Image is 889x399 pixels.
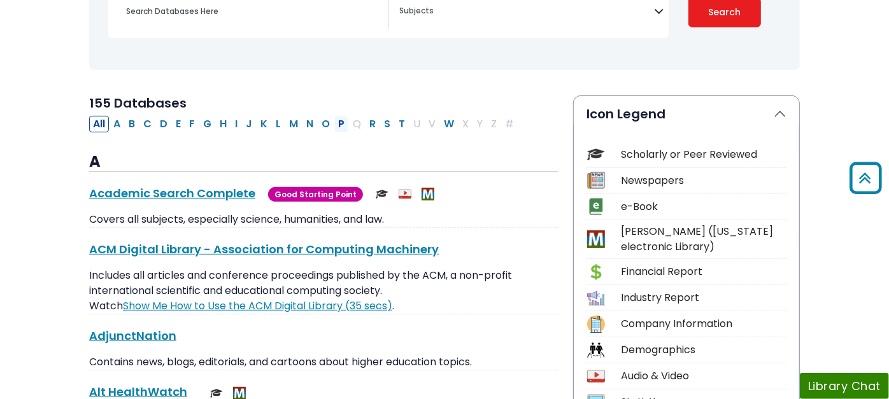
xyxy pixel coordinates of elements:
button: All [89,116,109,132]
button: Filter Results C [139,116,155,132]
button: Library Chat [800,373,889,399]
span: 155 Databases [89,94,187,112]
button: Filter Results D [156,116,171,132]
img: Scholarly or Peer Reviewed [376,188,388,200]
button: Filter Results L [272,116,285,132]
button: Filter Results M [285,116,302,132]
a: ACM Digital Library - Association for Computing Machinery [89,241,439,257]
button: Filter Results G [199,116,215,132]
a: Back to Top [845,167,886,188]
button: Filter Results T [395,116,409,132]
img: Icon Scholarly or Peer Reviewed [587,146,604,163]
img: Icon Demographics [587,342,604,359]
button: Filter Results A [110,116,124,132]
button: Filter Results I [231,116,241,132]
img: Icon Industry Report [587,290,604,307]
button: Filter Results N [302,116,317,132]
div: Newspapers [621,173,786,188]
img: Icon MeL (Michigan electronic Library) [587,230,604,248]
button: Filter Results S [380,116,394,132]
button: Filter Results O [318,116,334,132]
img: Icon e-Book [587,198,604,215]
p: Includes all articles and conference proceedings published by the ACM, a non-profit international... [89,268,558,314]
button: Filter Results H [216,116,231,132]
button: Filter Results B [125,116,139,132]
p: Covers all subjects, especially science, humanities, and law. [89,212,558,227]
img: Icon Audio & Video [587,368,604,385]
div: e-Book [621,199,786,214]
button: Filter Results R [366,116,380,132]
div: Scholarly or Peer Reviewed [621,147,786,162]
button: Filter Results P [334,116,348,132]
div: Demographics [621,342,786,358]
span: Good Starting Point [268,187,363,202]
div: Company Information [621,316,786,332]
p: Contains news, blogs, editorials, and cartoons about higher education topics. [89,354,558,370]
button: Filter Results F [185,116,199,132]
img: Icon Newspapers [587,172,604,189]
button: Filter Results W [440,116,458,132]
div: [PERSON_NAME] ([US_STATE] electronic Library) [621,224,786,255]
div: Financial Report [621,264,786,279]
img: Icon Company Information [587,316,604,333]
button: Filter Results K [257,116,271,132]
textarea: Search [399,7,654,17]
button: Filter Results J [242,116,256,132]
a: Link opens in new window [123,298,392,313]
div: Alpha-list to filter by first letter of database name [89,116,519,130]
h3: A [89,153,558,172]
a: AdjunctNation [89,328,176,344]
img: Audio & Video [399,188,411,200]
div: Audio & Video [621,368,786,384]
input: Search database by title or keyword [118,2,388,20]
img: Icon Financial Report [587,263,604,281]
div: Industry Report [621,290,786,305]
a: Academic Search Complete [89,185,255,201]
img: MeL (Michigan electronic Library) [422,188,434,200]
button: Filter Results E [172,116,185,132]
button: Icon Legend [574,96,799,132]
